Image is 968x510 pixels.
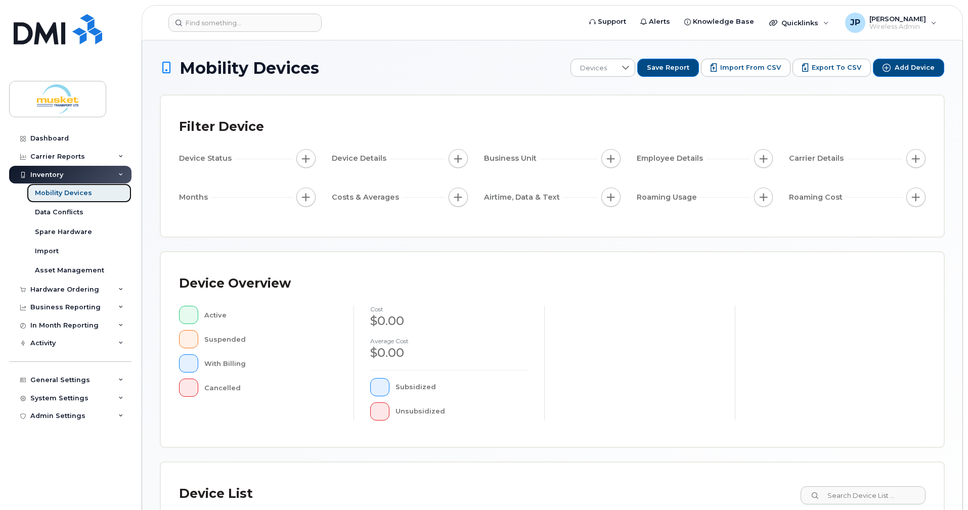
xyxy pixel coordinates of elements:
span: Carrier Details [789,153,847,164]
span: Employee Details [637,153,706,164]
div: With Billing [204,354,338,373]
span: Device Status [179,153,235,164]
span: Business Unit [484,153,540,164]
div: Unsubsidized [395,402,529,421]
span: Mobility Devices [180,59,319,77]
span: Import from CSV [720,63,781,72]
div: Cancelled [204,379,338,397]
button: Save Report [637,59,699,77]
span: Roaming Cost [789,192,846,203]
span: Costs & Averages [332,192,402,203]
span: Device Details [332,153,389,164]
span: Export to CSV [812,63,861,72]
span: Roaming Usage [637,192,700,203]
div: Subsidized [395,378,529,396]
span: Months [179,192,211,203]
h4: cost [370,306,528,312]
div: Suspended [204,330,338,348]
div: Filter Device [179,114,264,140]
div: Active [204,306,338,324]
span: Airtime, Data & Text [484,192,563,203]
span: Devices [571,59,616,77]
div: $0.00 [370,312,528,330]
h4: Average cost [370,338,528,344]
button: Add Device [873,59,944,77]
button: Export to CSV [793,59,871,77]
button: Import from CSV [701,59,790,77]
div: Device List [179,481,253,507]
span: Add Device [895,63,935,72]
div: $0.00 [370,344,528,361]
div: Device Overview [179,270,291,297]
span: Save Report [647,63,689,72]
input: Search Device List ... [801,486,926,504]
